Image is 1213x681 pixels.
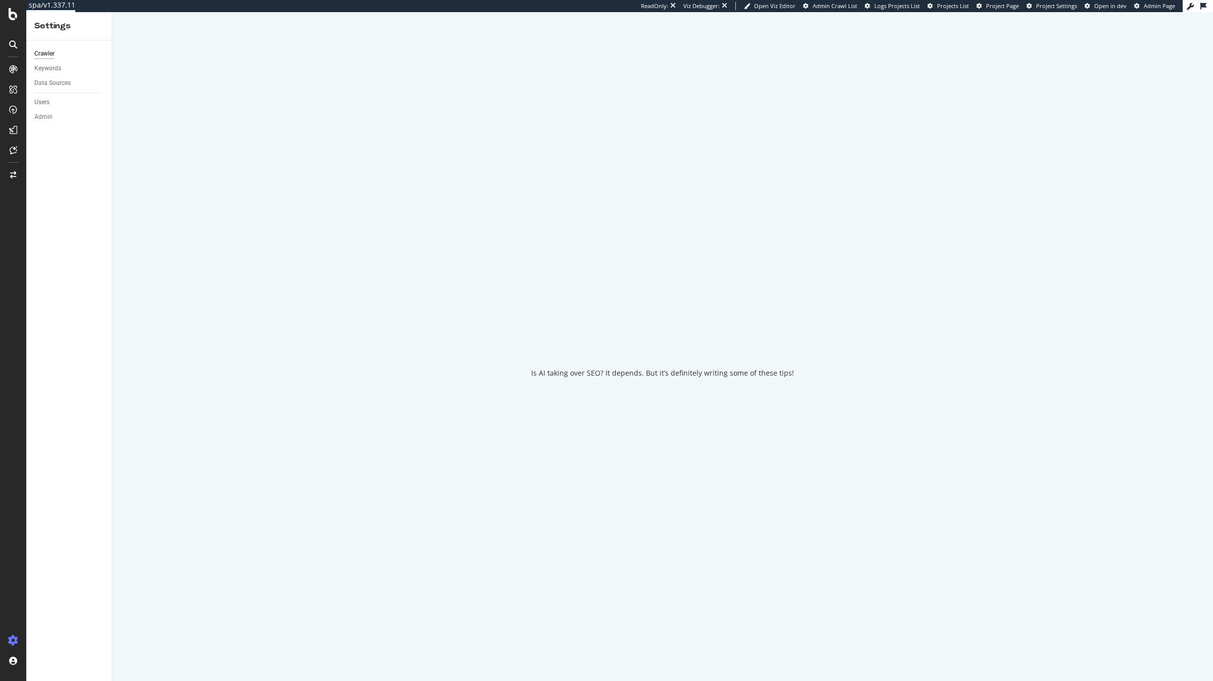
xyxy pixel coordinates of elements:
a: Admin Page [1134,2,1175,10]
a: Crawler [34,49,105,59]
span: Projects List [937,2,969,10]
div: Settings [34,20,104,32]
div: Crawler [34,49,55,59]
a: Keywords [34,63,105,74]
a: Admin [34,112,105,122]
span: Project Settings [1036,2,1077,10]
div: Admin [34,112,53,122]
a: Logs Projects List [865,2,920,10]
span: Open in dev [1094,2,1127,10]
a: Open in dev [1085,2,1127,10]
span: Logs Projects List [874,2,920,10]
span: Open Viz Editor [754,2,796,10]
div: Keywords [34,63,61,74]
a: Project Settings [1027,2,1077,10]
span: Admin Page [1144,2,1175,10]
a: Users [34,97,105,108]
a: Data Sources [34,78,105,88]
div: Users [34,97,50,108]
div: Data Sources [34,78,71,88]
a: Project Page [976,2,1019,10]
span: Project Page [986,2,1019,10]
a: Open Viz Editor [744,2,796,10]
a: Admin Crawl List [803,2,857,10]
div: animation [626,315,699,352]
a: Projects List [927,2,969,10]
div: Viz Debugger: [683,2,720,10]
div: ReadOnly: [641,2,668,10]
div: Is AI taking over SEO? It depends. But it’s definitely writing some of these tips! [531,368,794,378]
span: Admin Crawl List [813,2,857,10]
